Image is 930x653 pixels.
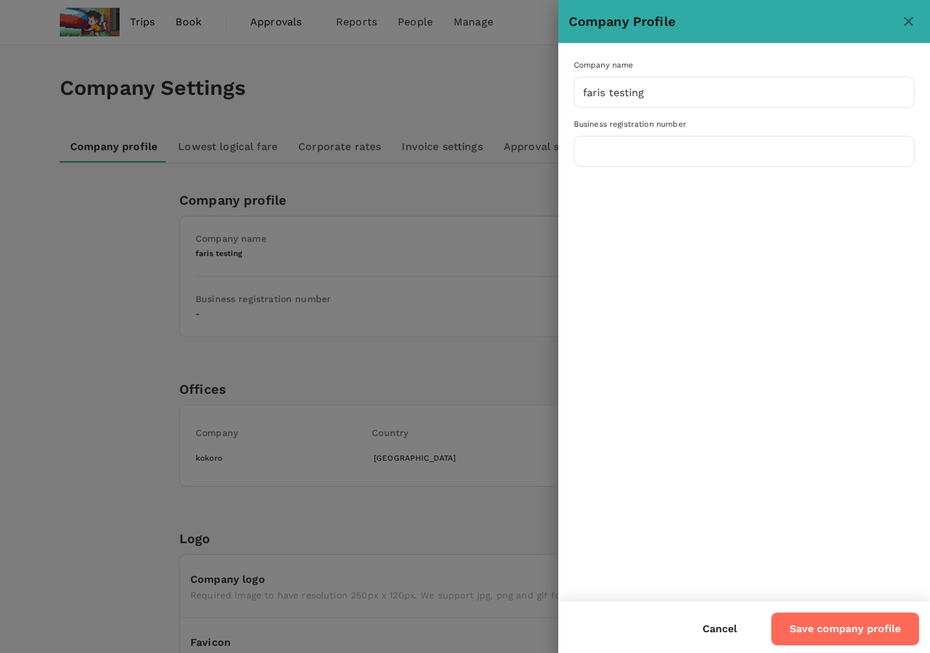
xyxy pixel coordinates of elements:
h6: Company name [574,59,914,71]
button: Cancel [684,613,755,645]
button: Save company profile [771,612,920,646]
button: close [898,10,920,32]
div: Company Profile [569,11,898,32]
h6: Business registration number [574,118,914,131]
